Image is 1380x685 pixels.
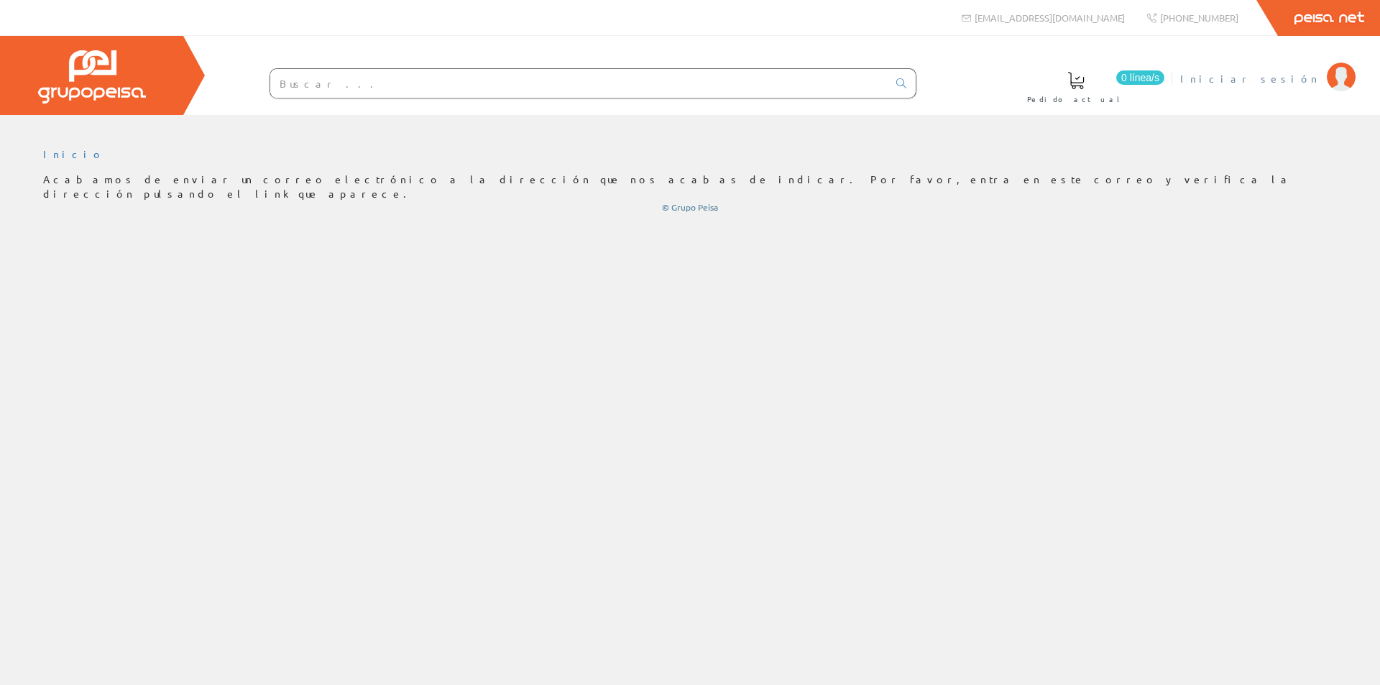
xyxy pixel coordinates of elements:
span: Iniciar sesión [1180,71,1320,86]
input: Buscar ... [270,69,888,98]
a: Inicio [43,147,104,160]
img: Grupo Peisa [38,50,146,104]
span: 0 línea/s [1116,70,1164,85]
span: [EMAIL_ADDRESS][DOMAIN_NAME] [975,12,1125,24]
div: © Grupo Peisa [43,201,1337,213]
div: Acabamos de enviar un correo electrónico a la dirección que nos acabas de indicar. Por favor, ent... [43,173,1337,213]
span: Pedido actual [1027,92,1125,106]
a: Iniciar sesión [1180,60,1356,73]
span: [PHONE_NUMBER] [1160,12,1238,24]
